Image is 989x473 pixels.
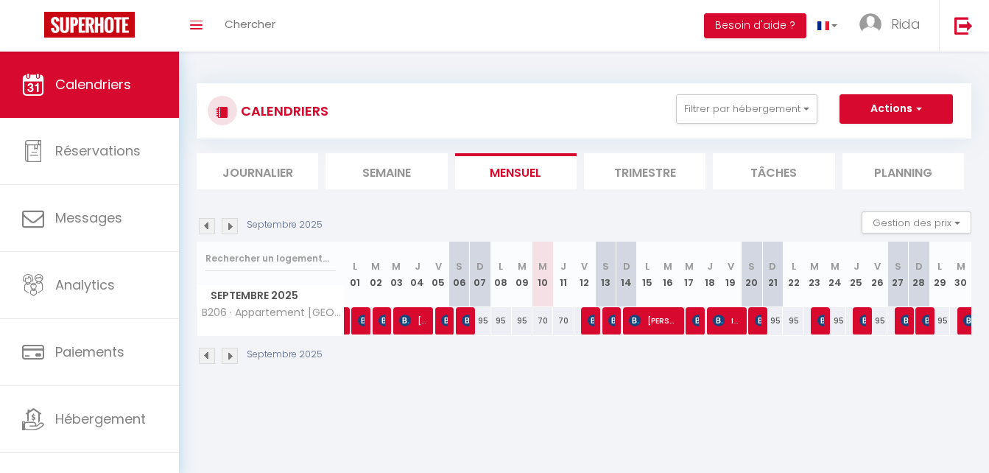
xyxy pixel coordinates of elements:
[874,259,881,273] abbr: V
[937,259,942,273] abbr: L
[44,12,135,38] img: Super Booking
[608,306,615,334] span: [PERSON_NAME]
[581,259,588,273] abbr: V
[225,16,275,32] span: Chercher
[707,259,713,273] abbr: J
[512,242,532,307] th: 09
[358,306,365,334] span: [PERSON_NAME]
[825,242,845,307] th: 24
[574,242,595,307] th: 12
[602,259,609,273] abbr: S
[588,306,594,334] span: [PERSON_NAME]homme
[518,259,527,273] abbr: M
[825,307,845,334] div: 95
[909,242,929,307] th: 28
[247,218,323,232] p: Septembre 2025
[55,209,122,227] span: Messages
[456,259,462,273] abbr: S
[957,259,965,273] abbr: M
[325,153,447,189] li: Semaine
[862,211,971,234] button: Gestion des prix
[345,307,352,335] a: [PERSON_NAME]
[887,242,908,307] th: 27
[950,242,971,307] th: 30
[415,259,420,273] abbr: J
[895,259,901,273] abbr: S
[448,242,469,307] th: 06
[247,348,323,362] p: Septembre 2025
[842,153,964,189] li: Planning
[846,242,867,307] th: 25
[553,307,574,334] div: 70
[692,306,699,334] span: [PERSON_NAME]
[704,13,806,38] button: Besoin d'aide ?
[462,306,468,334] span: [PERSON_NAME]
[859,306,866,334] span: [PERSON_NAME] Presa
[623,259,630,273] abbr: D
[915,259,923,273] abbr: D
[386,242,406,307] th: 03
[720,242,741,307] th: 19
[664,259,672,273] abbr: M
[470,307,490,334] div: 95
[470,242,490,307] th: 07
[867,242,887,307] th: 26
[700,242,720,307] th: 18
[783,307,803,334] div: 95
[713,306,740,334] span: Izotova Anastasiia
[769,259,776,273] abbr: D
[55,343,124,361] span: Paiements
[922,306,929,334] span: [PERSON_NAME]
[532,307,553,334] div: 70
[929,242,950,307] th: 29
[742,242,762,307] th: 20
[345,242,365,307] th: 01
[929,307,950,334] div: 95
[616,242,636,307] th: 14
[55,141,141,160] span: Réservations
[792,259,796,273] abbr: L
[629,306,677,334] span: [PERSON_NAME]
[499,259,503,273] abbr: L
[748,259,755,273] abbr: S
[55,75,131,94] span: Calendriers
[831,259,840,273] abbr: M
[532,242,553,307] th: 10
[379,306,385,334] span: [PERSON_NAME]
[441,306,448,334] span: [PERSON_NAME]
[817,306,824,334] span: [PERSON_NAME] Presa
[407,242,428,307] th: 04
[783,242,803,307] th: 22
[762,242,783,307] th: 21
[859,13,881,35] img: ...
[197,285,344,306] span: Septembre 2025
[676,94,817,124] button: Filtrer par hébergement
[353,259,357,273] abbr: L
[205,245,336,272] input: Rechercher un logement...
[595,242,616,307] th: 13
[455,153,577,189] li: Mensuel
[538,259,547,273] abbr: M
[954,16,973,35] img: logout
[197,153,318,189] li: Journalier
[658,242,678,307] th: 16
[645,259,650,273] abbr: L
[428,242,448,307] th: 05
[365,242,386,307] th: 02
[637,242,658,307] th: 15
[891,15,921,33] span: Rida
[679,242,700,307] th: 17
[200,307,347,318] span: B206 · Appartement [GEOGRAPHIC_DATA]
[755,306,761,334] span: [PERSON_NAME]
[490,307,511,334] div: 95
[371,259,380,273] abbr: M
[584,153,705,189] li: Trimestre
[392,259,401,273] abbr: M
[476,259,484,273] abbr: D
[728,259,734,273] abbr: V
[840,94,953,124] button: Actions
[867,307,887,334] div: 95
[55,276,115,294] span: Analytics
[435,259,442,273] abbr: V
[762,307,783,334] div: 95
